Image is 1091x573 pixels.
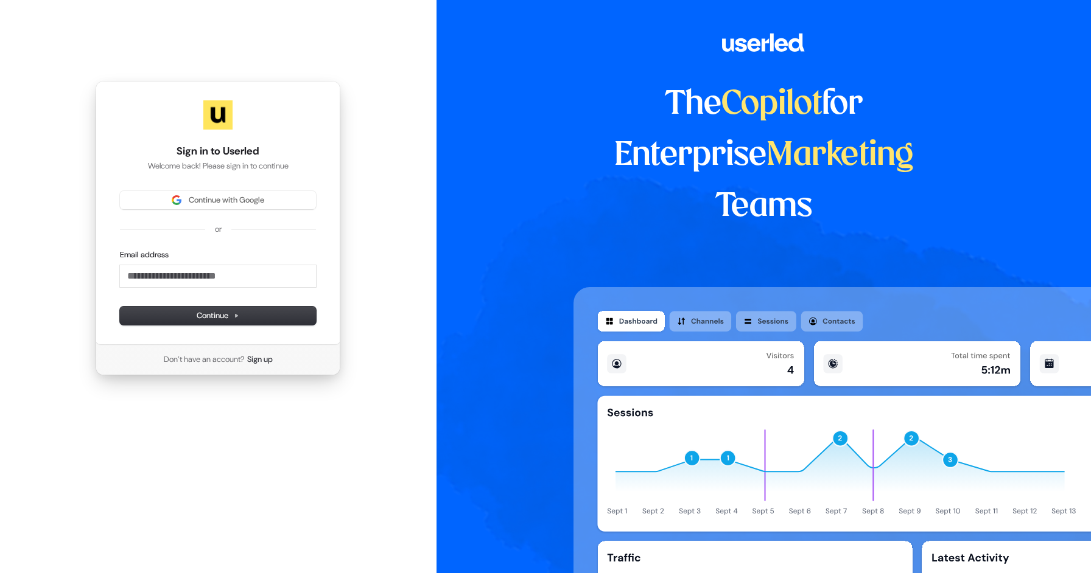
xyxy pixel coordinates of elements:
span: Continue with Google [189,195,264,206]
h1: Sign in to Userled [120,144,316,159]
button: Continue [120,307,316,325]
span: Marketing [767,140,914,172]
img: Userled [203,100,233,130]
img: Sign in with Google [172,195,181,205]
h1: The for Enterprise Teams [574,79,954,232]
a: Sign up [247,354,273,365]
button: Sign in with GoogleContinue with Google [120,191,316,209]
span: Copilot [721,89,822,120]
span: Continue [197,310,239,321]
p: or [215,224,222,235]
span: Don’t have an account? [164,354,245,365]
label: Email address [120,249,169,260]
p: Welcome back! Please sign in to continue [120,161,316,172]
